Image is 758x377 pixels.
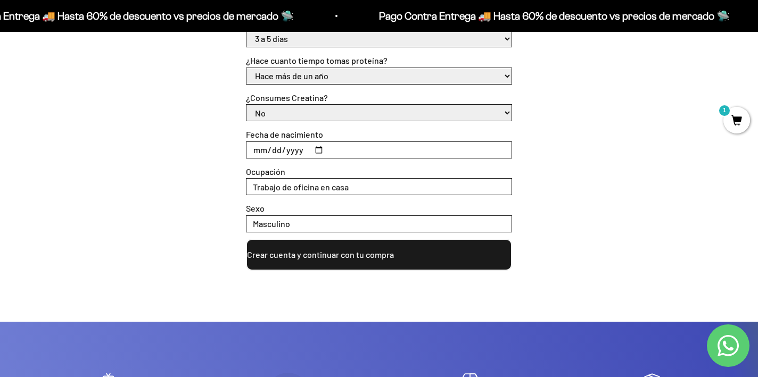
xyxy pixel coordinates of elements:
p: Pago Contra Entrega 🚚 Hasta 60% de descuento vs precios de mercado 🛸 [379,7,730,24]
button: Crear cuenta y continuar con tu compra [246,239,512,271]
label: ¿Hace cuanto tiempo tomas proteína? [246,55,388,65]
label: Ocupación [246,166,285,177]
label: ¿Consumes Creatina? [246,93,328,103]
label: Sexo [246,203,265,213]
a: 1 [723,115,750,127]
mark: 1 [718,104,731,117]
label: Fecha de nacimiento [246,129,323,139]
